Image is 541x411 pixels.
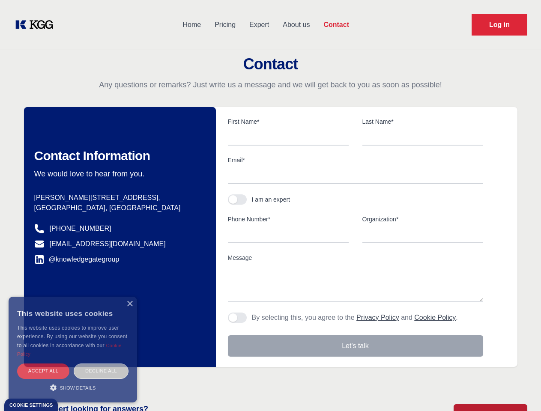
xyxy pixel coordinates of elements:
[252,313,458,323] p: By selecting this, you agree to the and .
[176,14,208,36] a: Home
[34,254,120,265] a: @knowledgegategroup
[228,335,483,357] button: Let's talk
[17,363,69,378] div: Accept all
[208,14,242,36] a: Pricing
[34,193,202,203] p: [PERSON_NAME][STREET_ADDRESS],
[50,239,166,249] a: [EMAIL_ADDRESS][DOMAIN_NAME]
[34,203,202,213] p: [GEOGRAPHIC_DATA], [GEOGRAPHIC_DATA]
[74,363,129,378] div: Decline all
[14,18,60,32] a: KOL Knowledge Platform: Talk to Key External Experts (KEE)
[228,156,483,164] label: Email*
[362,215,483,223] label: Organization*
[242,14,276,36] a: Expert
[34,148,202,164] h2: Contact Information
[317,14,356,36] a: Contact
[17,303,129,324] div: This website uses cookies
[472,14,527,36] a: Request Demo
[9,403,53,408] div: Cookie settings
[17,383,129,392] div: Show details
[228,215,349,223] label: Phone Number*
[252,195,290,204] div: I am an expert
[17,343,122,357] a: Cookie Policy
[60,385,96,390] span: Show details
[228,253,483,262] label: Message
[10,56,531,73] h2: Contact
[10,80,531,90] p: Any questions or remarks? Just write us a message and we will get back to you as soon as possible!
[17,325,127,348] span: This website uses cookies to improve user experience. By using our website you consent to all coo...
[276,14,317,36] a: About us
[126,301,133,307] div: Close
[228,117,349,126] label: First Name*
[50,223,111,234] a: [PHONE_NUMBER]
[362,117,483,126] label: Last Name*
[356,314,399,321] a: Privacy Policy
[34,169,202,179] p: We would love to hear from you.
[498,370,541,411] iframe: Chat Widget
[414,314,456,321] a: Cookie Policy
